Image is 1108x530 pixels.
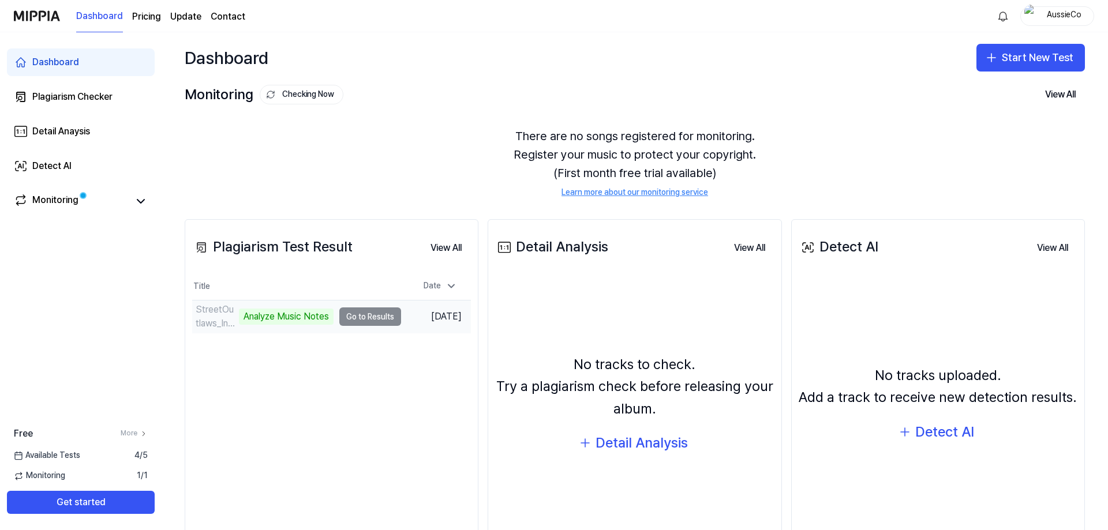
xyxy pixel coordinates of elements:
a: More [121,428,148,438]
div: No tracks to check. Try a plagiarism check before releasing your album. [495,354,774,420]
div: Analyze Music Notes [239,309,334,325]
a: Pricing [132,10,161,24]
td: [DATE] [401,300,471,333]
button: View All [1028,236,1077,260]
a: Detect AI [7,152,155,180]
button: Checking Now [260,85,343,104]
div: There are no songs registered for monitoring. Register your music to protect your copyright. (Fir... [185,113,1085,212]
div: Dashboard [32,55,79,69]
div: Monitoring [32,193,78,209]
button: View All [725,236,774,260]
div: Dashboard [185,44,268,72]
button: Detect AI [890,418,986,446]
button: View All [421,236,471,260]
a: Plagiarism Checker [7,83,155,111]
img: 알림 [996,9,1010,23]
span: Monitoring [14,470,65,482]
a: View All [421,235,471,260]
button: Get started [7,491,155,514]
div: Detect AI [915,421,974,443]
button: Detail Analysis [570,429,699,457]
div: Plagiarism Checker [32,90,113,104]
div: Date [419,277,462,295]
img: profile [1024,5,1038,28]
a: View All [725,235,774,260]
a: Monitoring [14,193,129,209]
a: View All [1028,235,1077,260]
div: Detail Analysis [596,432,688,454]
a: Update [170,10,201,24]
th: Title [192,273,401,300]
div: Detail Anaysis [32,125,90,138]
div: Monitoring [185,84,343,106]
span: Available Tests [14,450,80,461]
span: 1 / 1 [137,470,148,482]
div: No tracks uploaded. Add a track to receive new detection results. [799,364,1077,409]
div: Plagiarism Test Result [192,236,353,258]
a: Detail Anaysis [7,118,155,145]
a: Dashboard [76,1,123,32]
div: Detect AI [799,236,878,258]
a: Contact [211,10,245,24]
span: 4 / 5 [134,450,148,461]
div: Detect AI [32,159,72,173]
div: AussieCo [1042,9,1087,22]
div: StreetOutlaws_Intro_Mix_A1 [196,303,237,330]
div: Detail Analysis [495,236,608,258]
span: Free [14,427,33,441]
button: profileAussieCo [1020,6,1094,26]
button: Start New Test [976,44,1085,72]
a: Dashboard [7,48,155,76]
a: Learn more about our monitoring service [562,187,708,198]
button: View All [1036,83,1085,106]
